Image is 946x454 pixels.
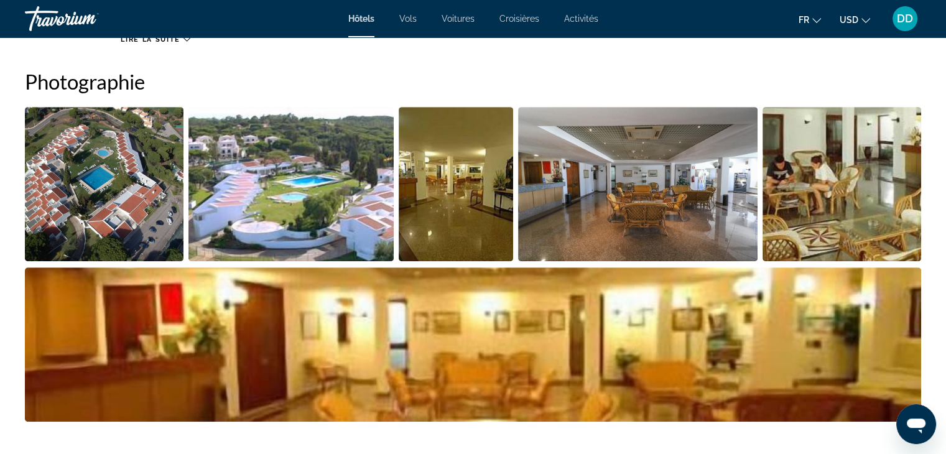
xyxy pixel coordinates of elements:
span: USD [840,15,858,25]
button: Change language [799,11,821,29]
button: User Menu [889,6,921,32]
button: Open full-screen image slider [25,106,183,262]
a: Croisières [499,14,539,24]
button: Open full-screen image slider [763,106,921,262]
button: Open full-screen image slider [25,267,921,422]
a: Activités [564,14,598,24]
a: Vols [399,14,417,24]
span: fr [799,15,809,25]
span: DD [897,12,913,25]
a: Travorium [25,2,149,35]
button: Open full-screen image slider [188,106,394,262]
h2: Photographie [25,69,921,94]
a: Hôtels [348,14,374,24]
iframe: Bouton de lancement de la fenêtre de messagerie [896,404,936,444]
button: Open full-screen image slider [399,106,514,262]
a: Voitures [442,14,475,24]
button: Open full-screen image slider [518,106,758,262]
span: Lire la suite [121,35,180,44]
button: Change currency [840,11,870,29]
button: Lire la suite [121,35,190,44]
